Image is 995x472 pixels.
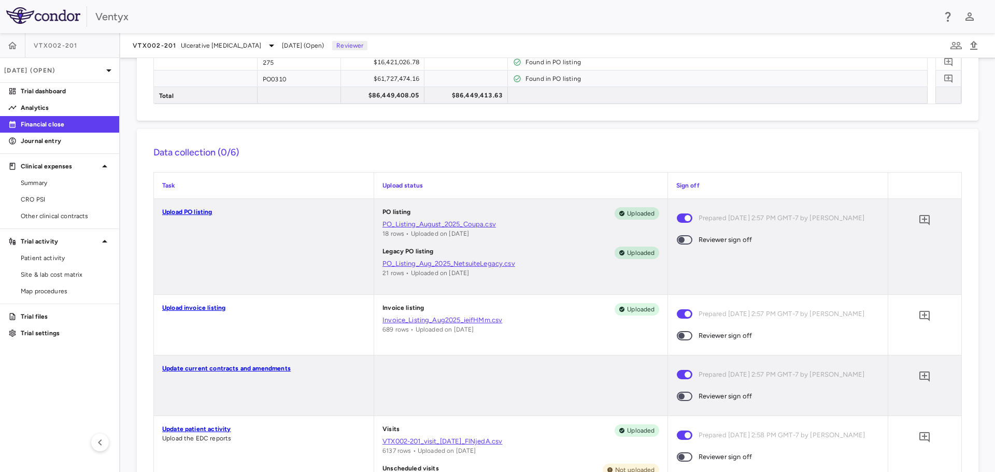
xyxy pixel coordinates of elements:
[133,41,177,50] span: VTX002-201
[382,220,659,229] a: PO_Listing_August_2025_Coupa.csv
[699,430,865,441] span: Prepared [DATE] 2:58 PM GMT-7 by [PERSON_NAME]
[916,428,933,446] button: Add comment
[699,308,865,320] span: Prepared [DATE] 2:57 PM GMT-7 by [PERSON_NAME]
[95,9,935,24] div: Ventyx
[382,424,400,437] p: Visits
[162,181,365,190] p: Task
[21,270,111,279] span: Site & lab cost matrix
[944,74,954,83] svg: Add comment
[699,369,865,380] span: Prepared [DATE] 2:57 PM GMT-7 by [PERSON_NAME]
[21,87,111,96] p: Trial dashboard
[382,247,434,259] p: Legacy PO listing
[258,54,341,70] div: 275
[21,162,98,171] p: Clinical expenses
[382,230,469,237] span: 18 rows • Uploaded on [DATE]
[699,330,752,341] span: Reviewer sign off
[382,269,469,277] span: 21 rows • Uploaded on [DATE]
[699,212,865,224] span: Prepared [DATE] 2:57 PM GMT-7 by [PERSON_NAME]
[258,70,341,87] div: PO0310
[21,195,111,204] span: CRO PSI
[382,259,659,268] a: PO_Listing_Aug_2025_NetsuiteLegacy.csv
[382,447,476,454] span: 6137 rows • Uploaded on [DATE]
[21,120,111,129] p: Financial close
[525,70,922,87] div: Found in PO listing
[350,70,419,87] div: $61,727,474.16
[350,54,419,70] div: $16,421,026.78
[942,71,956,85] button: Add comment
[21,253,111,263] span: Patient activity
[153,146,962,160] h6: Data collection (0/6)
[382,303,424,316] p: Invoice listing
[162,208,212,216] a: Upload PO listing
[699,234,752,246] span: Reviewer sign off
[181,41,262,50] span: Ulcerative [MEDICAL_DATA]
[382,437,659,446] a: VTX002-201_visit_[DATE]_FlNjedA.csv
[916,307,933,325] button: Add comment
[382,326,474,333] span: 689 rows • Uploaded on [DATE]
[699,451,752,463] span: Reviewer sign off
[623,248,659,258] span: Uploaded
[34,41,78,50] span: VTX002-201
[623,305,659,314] span: Uploaded
[918,431,931,444] svg: Add comment
[525,54,922,70] div: Found in PO listing
[6,7,80,24] img: logo-full-SnFGN8VE.png
[21,178,111,188] span: Summary
[332,41,367,50] p: Reviewer
[918,214,931,226] svg: Add comment
[382,316,659,325] a: Invoice_Listing_Aug2025_ieifHMm.csv
[623,426,659,435] span: Uploaded
[21,136,111,146] p: Journal entry
[4,66,103,75] p: [DATE] (Open)
[916,211,933,229] button: Add comment
[944,57,954,67] svg: Add comment
[918,310,931,322] svg: Add comment
[350,87,419,104] div: $86,449,408.05
[21,287,111,296] span: Map procedures
[21,312,111,321] p: Trial files
[623,209,659,218] span: Uploaded
[382,181,659,190] p: Upload status
[162,435,231,442] span: Upload the EDC reports
[21,237,98,246] p: Trial activity
[162,425,231,433] a: Update patient activity
[159,88,174,104] span: Total
[382,207,411,220] p: PO listing
[21,328,111,338] p: Trial settings
[162,304,225,311] a: Upload invoice listing
[21,211,111,221] span: Other clinical contracts
[282,41,324,50] span: [DATE] (Open)
[162,365,291,372] a: Update current contracts and amendments
[942,55,956,69] button: Add comment
[434,87,503,104] div: $86,449,413.63
[21,103,111,112] p: Analytics
[676,181,879,190] p: Sign off
[699,391,752,402] span: Reviewer sign off
[916,368,933,385] button: Add comment
[918,370,931,383] svg: Add comment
